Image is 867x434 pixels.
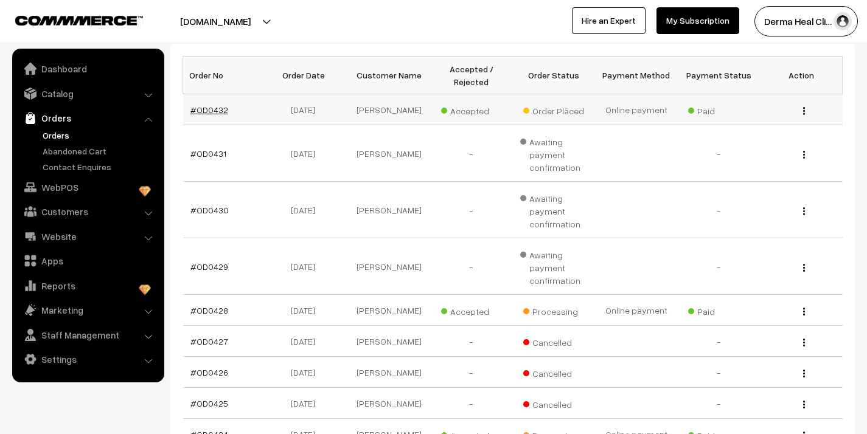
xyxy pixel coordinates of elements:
td: - [430,326,513,357]
a: Staff Management [15,324,160,346]
td: [DATE] [265,357,348,388]
a: #OD0426 [190,367,228,377]
img: Menu [803,207,805,215]
button: Derma Heal Cli… [754,6,858,36]
span: Accepted [441,102,502,117]
td: - [678,326,761,357]
td: - [430,357,513,388]
td: [DATE] [265,182,348,238]
a: Hire an Expert [572,7,646,34]
a: Orders [15,107,160,129]
th: Order Date [265,57,348,94]
th: Payment Method [595,57,678,94]
span: Cancelled [523,395,584,411]
span: Awaiting payment confirmation [520,189,588,230]
td: [DATE] [265,125,348,182]
td: - [430,125,513,182]
span: Awaiting payment confirmation [520,133,588,174]
a: My Subscription [656,7,739,34]
img: user [834,12,852,30]
span: Cancelled [523,333,584,349]
span: Cancelled [523,364,584,380]
td: [PERSON_NAME] [348,357,431,388]
td: - [430,388,513,419]
a: Abandoned Cart [40,145,160,157]
a: #OD0432 [190,105,228,115]
a: Settings [15,348,160,370]
td: - [678,238,761,295]
th: Accepted / Rejected [430,57,513,94]
a: #OD0428 [190,305,228,315]
th: Action [760,57,843,94]
a: Apps [15,250,160,272]
button: [DOMAIN_NAME] [138,6,293,36]
a: Reports [15,275,160,297]
a: Catalog [15,83,160,105]
span: Paid [688,102,749,117]
a: Marketing [15,299,160,321]
a: #OD0431 [190,148,226,159]
th: Order Status [513,57,596,94]
td: - [678,182,761,238]
img: Menu [803,107,805,115]
a: #OD0430 [190,205,229,215]
img: COMMMERCE [15,16,143,25]
td: [DATE] [265,388,348,419]
span: Accepted [441,302,502,318]
th: Payment Status [678,57,761,94]
th: Order No [183,57,266,94]
td: - [678,125,761,182]
th: Customer Name [348,57,431,94]
td: - [430,238,513,295]
td: - [430,182,513,238]
img: Menu [803,308,805,315]
td: [DATE] [265,295,348,326]
img: Menu [803,151,805,159]
td: [DATE] [265,238,348,295]
td: [PERSON_NAME] [348,295,431,326]
a: #OD0427 [190,336,228,346]
a: Orders [40,129,160,142]
td: [PERSON_NAME] [348,388,431,419]
a: Website [15,226,160,247]
img: Menu [803,401,805,408]
span: Order Placed [523,102,584,117]
span: Awaiting payment confirmation [520,246,588,287]
a: #OD0425 [190,398,228,408]
a: WebPOS [15,176,160,198]
td: [DATE] [265,94,348,125]
a: #OD0429 [190,261,228,272]
td: - [678,357,761,388]
td: [PERSON_NAME] [348,326,431,357]
a: Dashboard [15,58,160,80]
td: [DATE] [265,326,348,357]
a: COMMMERCE [15,12,122,27]
td: - [678,388,761,419]
a: Customers [15,201,160,222]
span: Processing [523,302,584,318]
img: Menu [803,370,805,377]
td: Online payment [595,94,678,125]
a: Contact Enquires [40,160,160,173]
td: [PERSON_NAME] [348,125,431,182]
img: Menu [803,264,805,272]
td: Online payment [595,295,678,326]
td: [PERSON_NAME] [348,94,431,125]
td: [PERSON_NAME] [348,182,431,238]
img: Menu [803,339,805,346]
span: Paid [688,302,749,318]
td: [PERSON_NAME] [348,238,431,295]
